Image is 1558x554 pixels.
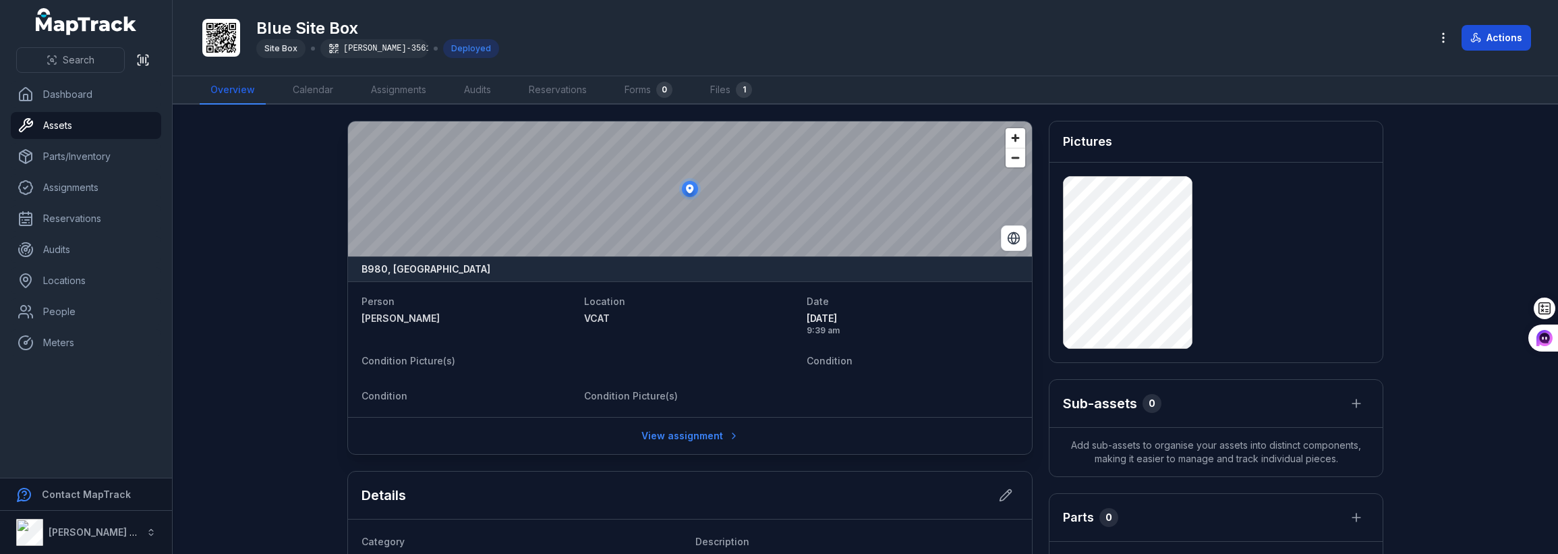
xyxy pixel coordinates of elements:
[362,390,407,401] span: Condition
[656,82,672,98] div: 0
[362,296,395,307] span: Person
[360,76,437,105] a: Assignments
[518,76,598,105] a: Reservations
[11,329,161,356] a: Meters
[807,355,853,366] span: Condition
[584,296,625,307] span: Location
[584,390,678,401] span: Condition Picture(s)
[807,325,1018,336] span: 9:39 am
[320,39,428,58] div: [PERSON_NAME]-3561
[1099,508,1118,527] div: 0
[16,47,125,73] button: Search
[36,8,137,35] a: MapTrack
[614,76,683,105] a: Forms0
[1063,394,1137,413] h2: Sub-assets
[453,76,502,105] a: Audits
[1006,128,1025,148] button: Zoom in
[699,76,763,105] a: Files1
[362,536,405,547] span: Category
[11,298,161,325] a: People
[736,82,752,98] div: 1
[362,262,490,276] strong: B980, [GEOGRAPHIC_DATA]
[200,76,266,105] a: Overview
[633,423,748,449] a: View assignment
[11,143,161,170] a: Parts/Inventory
[348,121,1032,256] canvas: Map
[362,355,455,366] span: Condition Picture(s)
[1063,132,1112,151] h3: Pictures
[443,39,499,58] div: Deployed
[362,486,406,505] h2: Details
[11,236,161,263] a: Audits
[1001,225,1027,251] button: Switch to Satellite View
[1143,394,1161,413] div: 0
[49,526,142,538] strong: [PERSON_NAME] Air
[584,312,796,325] a: VCAT
[282,76,344,105] a: Calendar
[362,312,573,325] a: [PERSON_NAME]
[584,312,610,324] span: VCAT
[264,43,297,53] span: Site Box
[807,312,1018,336] time: 9/23/2025, 9:39:40 AM
[807,312,1018,325] span: [DATE]
[807,296,829,307] span: Date
[11,174,161,201] a: Assignments
[256,18,499,39] h1: Blue Site Box
[11,205,161,232] a: Reservations
[695,536,749,547] span: Description
[63,53,94,67] span: Search
[11,112,161,139] a: Assets
[42,489,131,500] strong: Contact MapTrack
[1006,148,1025,167] button: Zoom out
[1049,428,1383,476] span: Add sub-assets to organise your assets into distinct components, making it easier to manage and t...
[11,267,161,294] a: Locations
[1462,25,1531,51] button: Actions
[11,81,161,108] a: Dashboard
[1063,508,1094,527] h3: Parts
